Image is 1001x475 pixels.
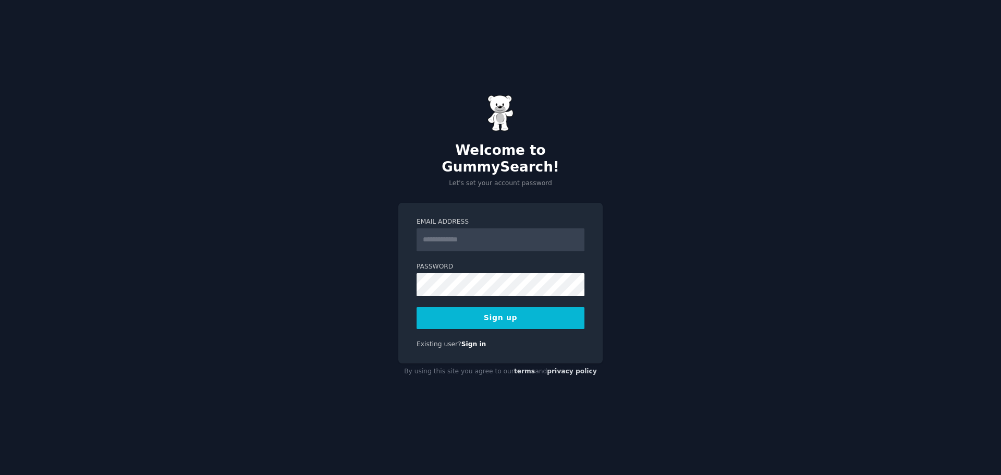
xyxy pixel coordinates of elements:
[487,95,514,131] img: Gummy Bear
[398,179,603,188] p: Let's set your account password
[398,363,603,380] div: By using this site you agree to our and
[514,368,535,375] a: terms
[461,340,486,348] a: Sign in
[417,307,584,329] button: Sign up
[398,142,603,175] h2: Welcome to GummySearch!
[417,262,584,272] label: Password
[547,368,597,375] a: privacy policy
[417,340,461,348] span: Existing user?
[417,217,584,227] label: Email Address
